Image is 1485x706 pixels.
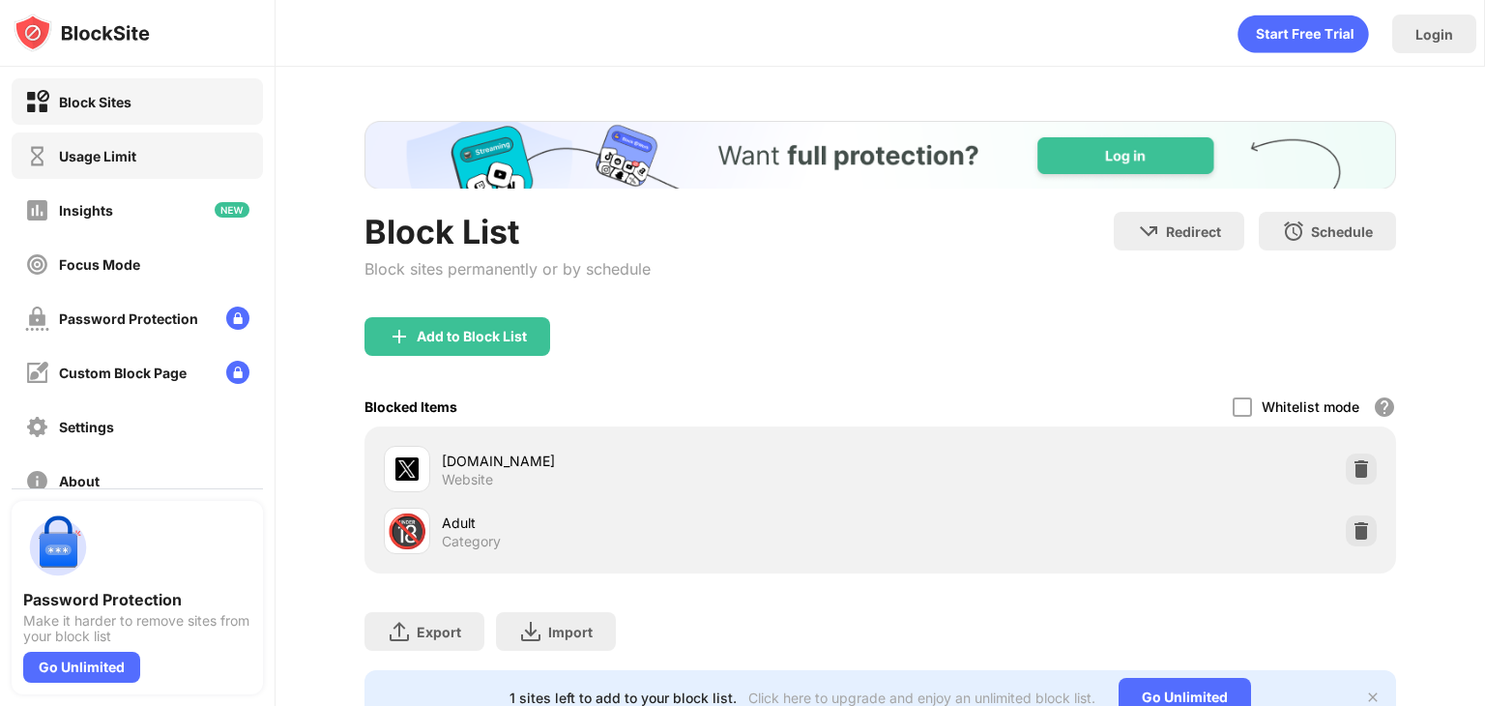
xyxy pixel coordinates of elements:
[25,469,49,493] img: about-off.svg
[23,613,251,644] div: Make it harder to remove sites from your block list
[25,307,49,331] img: password-protection-off.svg
[59,256,140,273] div: Focus Mode
[442,451,880,471] div: [DOMAIN_NAME]
[59,473,100,489] div: About
[364,259,651,279] div: Block sites permanently or by schedule
[25,90,49,114] img: block-on.svg
[1365,690,1381,705] img: x-button.svg
[1415,26,1453,43] div: Login
[226,307,249,330] img: lock-menu.svg
[442,533,501,550] div: Category
[23,652,140,683] div: Go Unlimited
[417,624,461,640] div: Export
[417,329,527,344] div: Add to Block List
[23,513,93,582] img: push-password-protection.svg
[25,144,49,168] img: time-usage-off.svg
[59,148,136,164] div: Usage Limit
[59,310,198,327] div: Password Protection
[442,513,880,533] div: Adult
[442,471,493,488] div: Website
[25,415,49,439] img: settings-off.svg
[23,590,251,609] div: Password Protection
[25,198,49,222] img: insights-off.svg
[59,419,114,435] div: Settings
[1166,223,1221,240] div: Redirect
[364,121,1396,189] iframe: Banner
[748,690,1095,706] div: Click here to upgrade and enjoy an unlimited block list.
[1311,223,1373,240] div: Schedule
[59,365,187,381] div: Custom Block Page
[25,361,49,385] img: customize-block-page-off.svg
[14,14,150,52] img: logo-blocksite.svg
[1237,15,1369,53] div: animation
[548,624,593,640] div: Import
[59,202,113,219] div: Insights
[387,512,427,551] div: 🔞
[395,457,419,481] img: favicons
[364,398,457,415] div: Blocked Items
[510,690,737,706] div: 1 sites left to add to your block list.
[59,94,131,110] div: Block Sites
[1262,398,1359,415] div: Whitelist mode
[364,212,651,251] div: Block List
[215,202,249,218] img: new-icon.svg
[25,252,49,277] img: focus-off.svg
[226,361,249,384] img: lock-menu.svg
